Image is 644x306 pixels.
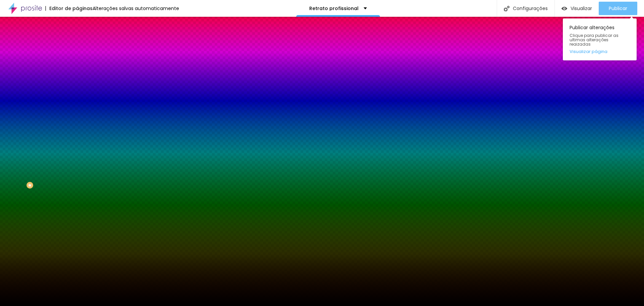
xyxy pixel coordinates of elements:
[309,6,359,11] p: Retrato profissional
[561,6,567,11] img: view-1.svg
[609,6,627,11] span: Publicar
[599,2,637,15] button: Publicar
[555,2,599,15] button: Visualizar
[504,6,509,11] img: Icone
[93,6,179,11] div: Alterações salvas automaticamente
[570,33,630,47] span: Clique para publicar as ultimas alterações reaizadas
[571,6,592,11] span: Visualizar
[563,18,637,60] div: Publicar alterações
[570,49,630,54] a: Visualizar página
[45,6,93,11] div: Editor de páginas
